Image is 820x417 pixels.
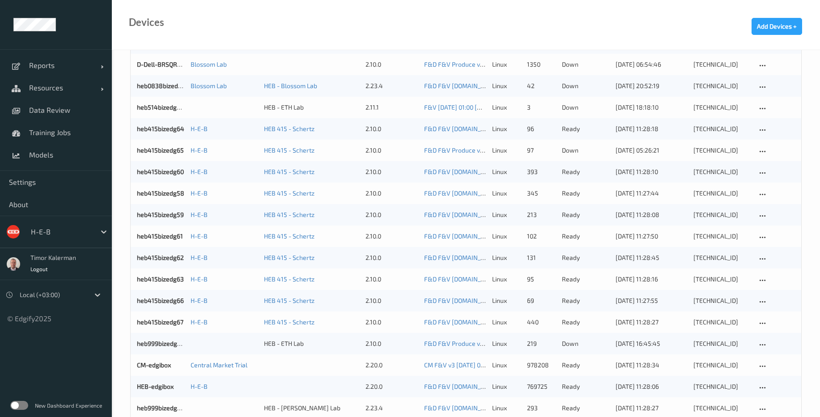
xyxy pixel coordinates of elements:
a: H-E-B [191,275,208,283]
div: 440 [527,318,556,327]
div: 2.10.0 [365,232,418,241]
div: [TECHNICAL_ID] [693,404,751,413]
a: heb0838bizedg23 [137,82,189,89]
p: ready [562,232,609,241]
p: linux [492,404,521,413]
a: heb415bizedg64 [137,125,184,132]
div: [TECHNICAL_ID] [693,60,751,69]
div: [DATE] 11:27:44 [616,189,687,198]
p: linux [492,210,521,219]
p: down [562,60,609,69]
a: F&D F&V [DOMAIN_NAME] (Daily) [DATE] 16:30 [DATE] 16:30 Auto Save [424,232,623,240]
p: ready [562,361,609,370]
p: ready [562,296,609,305]
a: heb415bizedg66 [137,297,184,304]
div: HEB - [PERSON_NAME] Lab [264,404,359,413]
div: 102 [527,232,556,241]
p: ready [562,124,609,133]
a: F&D F&V Produce v3.4 [DATE] 22:47 Auto Save [424,146,557,154]
a: CM-edgibox [137,361,171,369]
p: linux [492,339,521,348]
div: 1350 [527,60,556,69]
a: heb415bizedg59 [137,211,184,218]
div: 2.10.0 [365,253,418,262]
div: [DATE] 11:28:27 [616,404,687,413]
p: down [562,146,609,155]
p: linux [492,232,521,241]
div: [TECHNICAL_ID] [693,189,751,198]
p: linux [492,318,521,327]
div: 2.10.0 [365,339,418,348]
a: HEB 415 - Schertz [264,211,314,218]
div: 2.10.0 [365,296,418,305]
p: linux [492,60,521,69]
a: heb415bizedg60 [137,168,184,175]
div: 97 [527,146,556,155]
a: heb415bizedg65 [137,146,184,154]
a: F&D F&V [DOMAIN_NAME] (Daily) [DATE] 16:30 [DATE] 16:30 Auto Save [424,189,623,197]
a: Blossom Lab [191,60,227,68]
a: H-E-B [191,318,208,326]
div: 2.10.0 [365,189,418,198]
div: 2.10.0 [365,167,418,176]
a: heb415bizedg67 [137,318,183,326]
p: linux [492,124,521,133]
p: linux [492,167,521,176]
div: 69 [527,296,556,305]
p: ready [562,253,609,262]
div: 219 [527,339,556,348]
a: heb999bizedg203 [137,340,188,347]
p: down [562,81,609,90]
a: heb415bizedg63 [137,275,184,283]
p: ready [562,189,609,198]
p: linux [492,253,521,262]
div: 2.10.0 [365,124,418,133]
div: [TECHNICAL_ID] [693,253,751,262]
a: H-E-B [191,254,208,261]
div: Devices [129,18,164,27]
p: down [562,339,609,348]
a: HEB 415 - Schertz [264,125,314,132]
div: 96 [527,124,556,133]
div: [DATE] 20:52:19 [616,81,687,90]
div: [TECHNICAL_ID] [693,167,751,176]
div: [DATE] 11:28:45 [616,253,687,262]
a: H-E-B [191,383,208,390]
div: 2.10.0 [365,60,418,69]
a: F&D F&V [DOMAIN_NAME] (Daily) [DATE] 16:30 [DATE] 16:30 Auto Save [424,125,623,132]
a: HEB 415 - Schertz [264,168,314,175]
a: H-E-B [191,232,208,240]
a: F&D F&V [DOMAIN_NAME] (Daily) [DATE] 16:30 [DATE] 16:30 Auto Save [424,168,623,175]
div: [DATE] 06:54:46 [616,60,687,69]
a: heb415bizedg58 [137,189,184,197]
div: [DATE] 11:27:55 [616,296,687,305]
a: HEB 415 - Schertz [264,146,314,154]
div: 2.10.0 [365,210,418,219]
div: HEB - ETH Lab [264,339,359,348]
div: [DATE] 11:28:18 [616,124,687,133]
div: 2.10.0 [365,275,418,284]
p: ready [562,167,609,176]
a: F&D F&V [DOMAIN_NAME] (Daily) [DATE] 16:30 [DATE] 16:30 Auto Save [424,254,623,261]
div: [TECHNICAL_ID] [693,124,751,133]
div: [DATE] 11:28:06 [616,382,687,391]
div: [TECHNICAL_ID] [693,146,751,155]
div: 978208 [527,361,556,370]
a: H-E-B [191,146,208,154]
a: F&V [DATE] 01:00 [DATE] 01:00 Auto Save [424,103,540,111]
div: 213 [527,210,556,219]
p: linux [492,296,521,305]
a: HEB 415 - Schertz [264,189,314,197]
div: [DATE] 11:27:50 [616,232,687,241]
p: linux [492,361,521,370]
button: Add Devices + [752,18,802,35]
p: ready [562,404,609,413]
div: 2.11.1 [365,103,418,112]
a: HEB 415 - Schertz [264,232,314,240]
div: [DATE] 11:28:10 [616,167,687,176]
a: F&D F&V [DOMAIN_NAME] (Daily) [DATE] 16:30 [DATE] 16:30 Auto Save [424,404,623,412]
a: heb999bizedg016 [137,404,187,412]
div: [TECHNICAL_ID] [693,210,751,219]
a: H-E-B [191,125,208,132]
a: F&D F&V [DOMAIN_NAME] (Daily) [DATE] 16:30 [DATE] 16:30 Auto Save [424,318,623,326]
